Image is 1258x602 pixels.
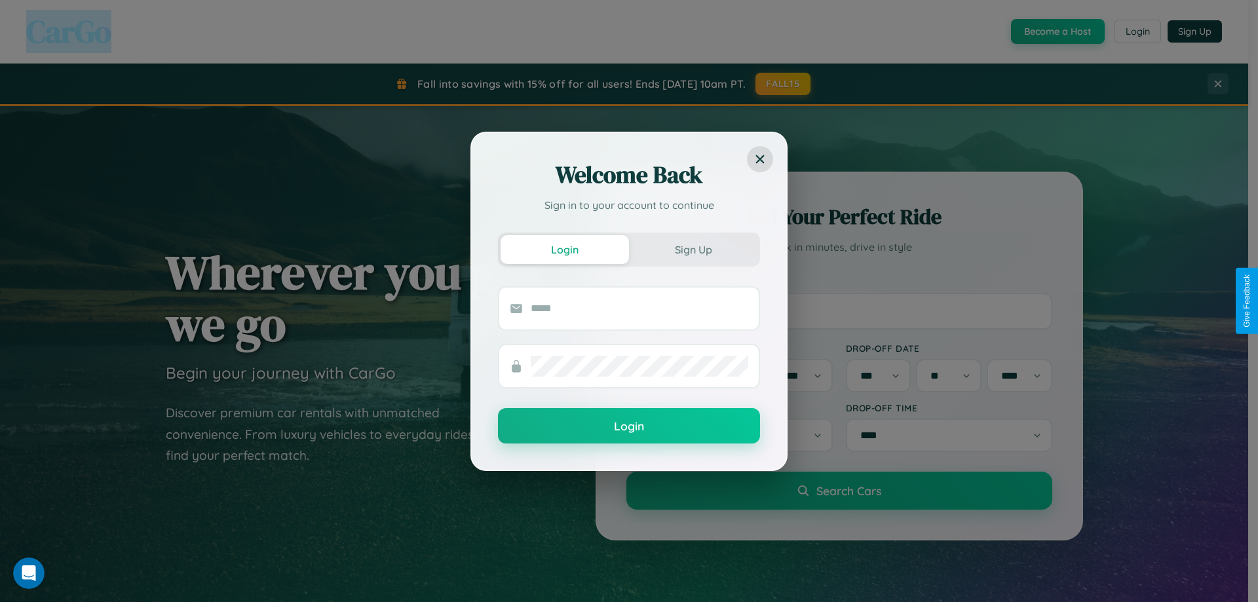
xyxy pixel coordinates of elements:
[498,197,760,213] p: Sign in to your account to continue
[13,557,45,589] iframe: Intercom live chat
[629,235,757,264] button: Sign Up
[501,235,629,264] button: Login
[498,159,760,191] h2: Welcome Back
[1242,274,1251,328] div: Give Feedback
[498,408,760,443] button: Login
